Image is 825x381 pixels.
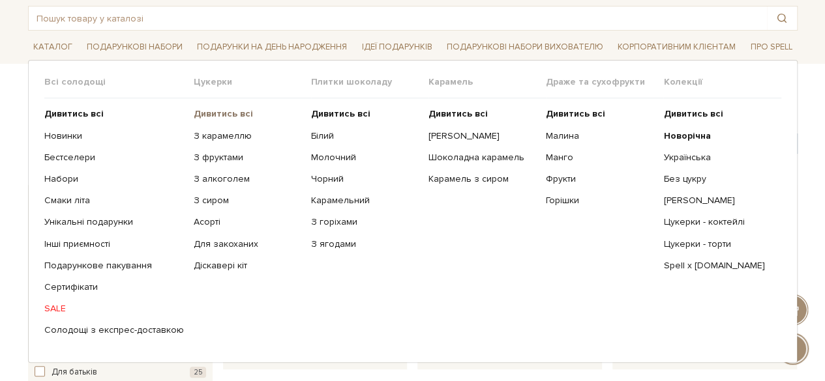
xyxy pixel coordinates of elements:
[194,108,301,120] a: Дивитись всі
[194,130,301,142] a: З карамеллю
[663,173,771,185] a: Без цукру
[82,37,188,57] a: Подарункові набори
[44,216,184,228] a: Унікальні подарунки
[192,37,352,57] a: Подарунки на День народження
[428,108,536,120] a: Дивитись всі
[428,130,536,142] a: [PERSON_NAME]
[767,7,797,30] button: Пошук товару у каталозі
[311,173,419,185] a: Чорний
[663,108,723,119] b: Дивитись всі
[546,130,653,142] a: Малина
[612,36,741,58] a: Корпоративним клієнтам
[546,173,653,185] a: Фрукти
[44,324,184,336] a: Солодощі з експрес-доставкою
[428,108,488,119] b: Дивитись всі
[311,76,428,88] span: Плитки шоколаду
[194,260,301,272] a: Діскавері кіт
[44,76,194,88] span: Всі солодощі
[311,130,419,142] a: Білий
[44,260,184,272] a: Подарункове пакування
[44,152,184,163] a: Бестселери
[190,367,206,378] span: 25
[546,76,663,88] span: Драже та сухофрукти
[428,152,536,163] a: Шоколадна карамель
[546,108,605,119] b: Дивитись всі
[35,366,206,379] button: Для батьків 25
[44,238,184,250] a: Інші приємності
[44,195,184,206] a: Смаки літа
[29,7,767,30] input: Пошук товару у каталозі
[663,152,771,163] a: Українська
[663,130,771,142] a: Новорічна
[44,281,184,293] a: Сертифікати
[44,108,104,119] b: Дивитись всі
[663,195,771,206] a: [PERSON_NAME]
[28,37,78,57] a: Каталог
[194,238,301,250] a: Для закоханих
[311,108,419,120] a: Дивитись всі
[311,152,419,163] a: Молочний
[546,108,653,120] a: Дивитись всі
[52,366,97,379] span: Для батьків
[194,173,301,185] a: З алкоголем
[356,37,437,57] a: Ідеї подарунків
[44,173,184,185] a: Набори
[663,238,771,250] a: Цукерки - торти
[663,108,771,120] a: Дивитись всі
[194,108,253,119] b: Дивитись всі
[428,173,536,185] a: Карамель з сиром
[311,195,419,206] a: Карамельний
[745,37,797,57] a: Про Spell
[546,195,653,206] a: Горішки
[663,130,710,141] b: Новорічна
[442,36,608,58] a: Подарункові набори вихователю
[44,303,184,315] a: SALE
[194,216,301,228] a: Асорті
[663,216,771,228] a: Цукерки - коктейлі
[311,108,370,119] b: Дивитись всі
[663,76,781,88] span: Колекції
[663,260,771,272] a: Spell x [DOMAIN_NAME]
[194,76,311,88] span: Цукерки
[194,195,301,206] a: З сиром
[311,216,419,228] a: З горіхами
[28,60,798,362] div: Каталог
[44,108,184,120] a: Дивитись всі
[546,152,653,163] a: Манго
[194,152,301,163] a: З фруктами
[44,130,184,142] a: Новинки
[428,76,546,88] span: Карамель
[311,238,419,250] a: З ягодами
